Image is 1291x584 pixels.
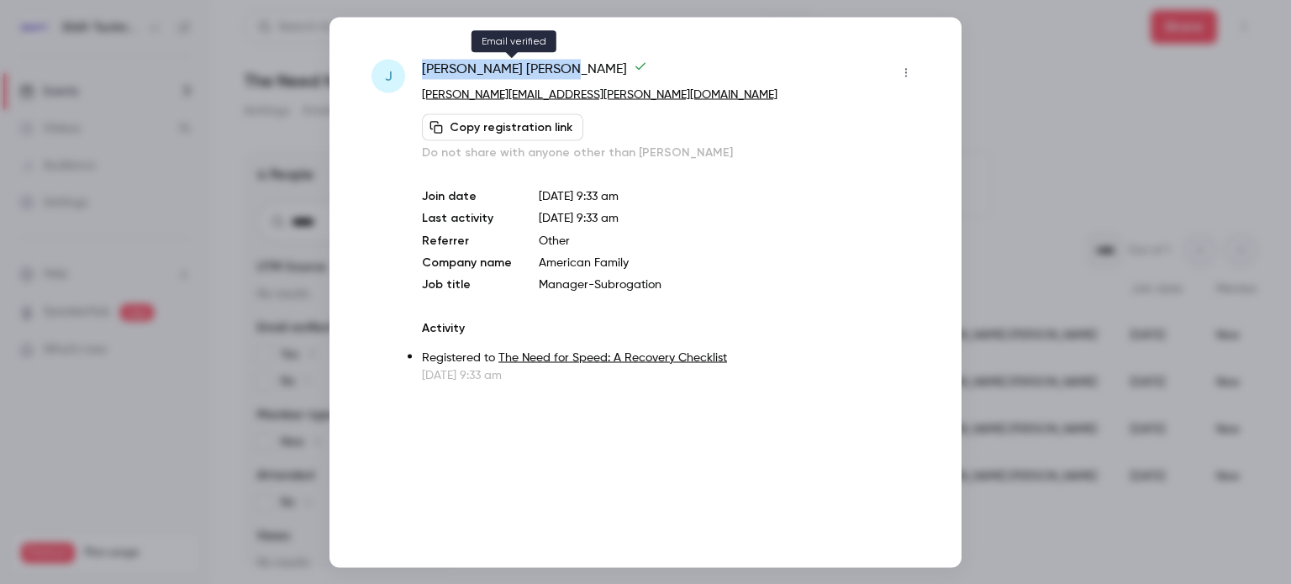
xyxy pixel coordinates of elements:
[422,319,920,336] p: Activity
[539,276,920,292] p: Manager-Subrogation
[422,88,777,100] a: [PERSON_NAME][EMAIL_ADDRESS][PERSON_NAME][DOMAIN_NAME]
[539,254,920,271] p: American Family
[422,209,512,227] p: Last activity
[385,66,393,86] span: J
[422,366,920,383] p: [DATE] 9:33 am
[539,232,920,249] p: Other
[422,276,512,292] p: Job title
[422,144,920,160] p: Do not share with anyone other than [PERSON_NAME]
[422,113,583,140] button: Copy registration link
[422,349,920,366] p: Registered to
[422,254,512,271] p: Company name
[539,187,920,204] p: [DATE] 9:33 am
[422,232,512,249] p: Referrer
[422,59,647,86] span: [PERSON_NAME] [PERSON_NAME]
[539,212,619,224] span: [DATE] 9:33 am
[498,351,727,363] a: The Need for Speed: A Recovery Checklist
[422,187,512,204] p: Join date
